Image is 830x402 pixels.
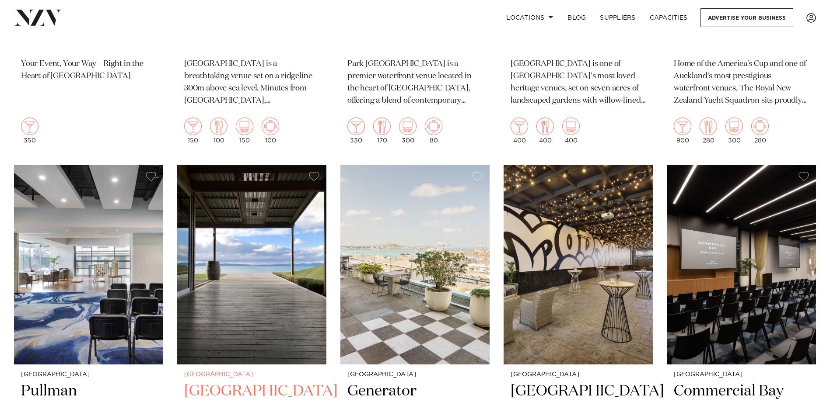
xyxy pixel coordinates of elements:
img: dining.png [536,118,554,135]
img: theatre.png [562,118,580,135]
small: [GEOGRAPHIC_DATA] [674,371,809,378]
img: cocktail.png [511,118,528,135]
div: 400 [536,118,554,144]
img: dining.png [210,118,228,135]
small: [GEOGRAPHIC_DATA] [511,371,646,378]
p: Your Event, Your Way – Right in the Heart of [GEOGRAPHIC_DATA] [21,58,156,83]
p: [GEOGRAPHIC_DATA] is a breathtaking venue set on a ridgeline 300m above sea level. Minutes from [... [184,58,319,107]
img: dining.png [373,118,391,135]
div: 150 [236,118,253,144]
div: 170 [373,118,391,144]
div: 280 [751,118,769,144]
div: 300 [725,118,743,144]
img: cocktail.png [21,118,39,135]
img: theatre.png [399,118,417,135]
img: meeting.png [425,118,442,135]
div: 300 [399,118,417,144]
div: 400 [511,118,528,144]
div: 80 [425,118,442,144]
div: 150 [184,118,202,144]
img: cocktail.png [347,118,365,135]
img: nzv-logo.png [14,10,62,25]
div: 280 [700,118,717,144]
small: [GEOGRAPHIC_DATA] [347,371,483,378]
a: Capacities [643,8,695,27]
p: Home of the America's Cup and one of Auckland's most prestigious waterfront venues, The Royal New... [674,58,809,107]
small: [GEOGRAPHIC_DATA] [21,371,156,378]
a: Advertise your business [700,8,793,27]
img: cocktail.png [184,118,202,135]
img: theatre.png [725,118,743,135]
div: 330 [347,118,365,144]
div: 400 [562,118,580,144]
a: BLOG [560,8,593,27]
div: 900 [674,118,691,144]
div: 100 [210,118,228,144]
img: dining.png [700,118,717,135]
div: 100 [262,118,279,144]
div: 350 [21,118,39,144]
a: SUPPLIERS [593,8,642,27]
img: meeting.png [751,118,769,135]
img: meeting.png [262,118,279,135]
p: Park [GEOGRAPHIC_DATA] is a premier waterfront venue located in the heart of [GEOGRAPHIC_DATA], o... [347,58,483,107]
p: [GEOGRAPHIC_DATA] is one of [GEOGRAPHIC_DATA]'s most loved heritage venues, set on seven acres of... [511,58,646,107]
small: [GEOGRAPHIC_DATA] [184,371,319,378]
img: theatre.png [236,118,253,135]
a: Locations [499,8,560,27]
img: cocktail.png [674,118,691,135]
